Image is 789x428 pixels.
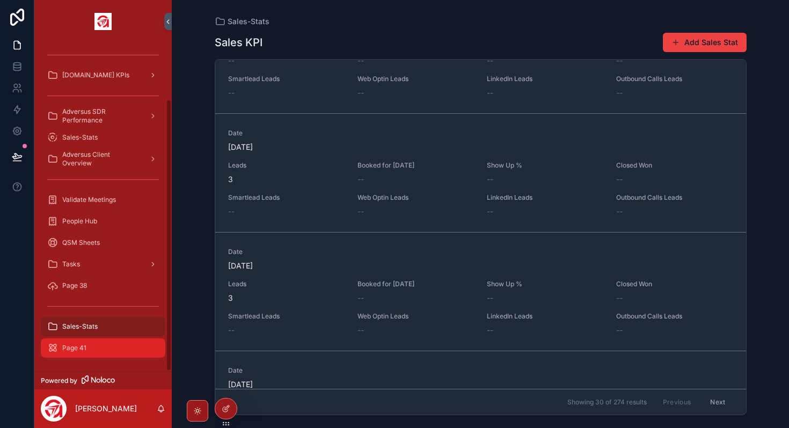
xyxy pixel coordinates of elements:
a: People Hub [41,212,165,231]
span: -- [357,293,364,303]
span: Show Up % [487,161,603,170]
span: 3 [228,293,345,303]
span: LinkedIn Leads [487,75,603,83]
span: -- [616,55,623,66]
span: -- [228,206,235,217]
span: Adversus SDR Performance [62,107,141,125]
a: Page 38 [41,276,165,295]
a: Date[DATE]Leads3Booked for [DATE]--Show Up %--Closed Won--Smartlead Leads--Web Optin Leads--Linke... [215,232,746,351]
img: App logo [94,13,112,30]
button: Next [703,394,733,410]
span: Validate Meetings [62,195,116,204]
span: -- [357,325,364,336]
p: [PERSON_NAME] [75,403,137,414]
span: Page 38 [62,281,87,290]
span: [DOMAIN_NAME] KPIs [62,71,129,79]
a: Tasks [41,255,165,274]
span: -- [228,88,235,98]
span: QSM Sheets [62,238,100,247]
span: Powered by [41,376,77,385]
span: Smartlead Leads [228,312,345,321]
span: -- [487,55,493,66]
span: Showing 30 of 274 results [567,398,647,407]
a: Powered by [34,372,172,389]
span: -- [487,325,493,336]
span: -- [228,55,235,66]
span: -- [228,325,235,336]
span: Closed Won [616,280,733,288]
span: -- [357,88,364,98]
a: Page 41 [41,338,165,358]
span: -- [616,88,623,98]
span: Outbound Calls Leads [616,312,733,321]
span: Page 41 [62,344,86,352]
a: Validate Meetings [41,190,165,209]
span: Leads [228,280,345,288]
span: Outbound Calls Leads [616,75,733,83]
a: Date[DATE]Leads3Booked for [DATE]--Show Up %--Closed Won--Smartlead Leads--Web Optin Leads--Linke... [215,113,746,232]
span: Outbound Calls Leads [616,193,733,202]
span: -- [616,325,623,336]
span: Tasks [62,260,80,269]
span: LinkedIn Leads [487,312,603,321]
span: -- [616,293,623,303]
a: Sales-Stats [41,317,165,336]
span: Closed Won [616,161,733,170]
span: -- [487,174,493,185]
h1: Sales KPI [215,35,262,50]
span: -- [487,206,493,217]
span: -- [357,55,364,66]
span: LinkedIn Leads [487,193,603,202]
span: Smartlead Leads [228,193,345,202]
span: -- [616,206,623,217]
span: 3 [228,174,345,185]
span: Smartlead Leads [228,75,345,83]
a: Adversus SDR Performance [41,106,165,126]
span: Sales-Stats [62,133,98,142]
span: Booked for [DATE] [357,161,474,170]
a: Sales-Stats [41,128,165,147]
span: Sales-Stats [62,322,98,331]
div: scrollable content [34,43,172,372]
span: Booked for [DATE] [357,280,474,288]
span: People Hub [62,217,97,226]
span: Web Optin Leads [357,75,474,83]
span: Date [228,248,733,256]
span: Sales-Stats [228,16,269,27]
span: Leads [228,161,345,170]
span: -- [616,174,623,185]
span: Date [228,366,733,375]
span: [DATE] [228,379,733,390]
span: Web Optin Leads [357,312,474,321]
span: -- [357,174,364,185]
a: QSM Sheets [41,233,165,252]
span: Adversus Client Overview [62,150,141,168]
a: Sales-Stats [215,16,269,27]
a: Adversus Client Overview [41,149,165,169]
span: [DATE] [228,142,733,153]
button: Add Sales Stat [663,33,747,52]
span: -- [357,206,364,217]
span: [DATE] [228,260,733,271]
span: Date [228,129,733,137]
span: -- [487,293,493,303]
a: [DOMAIN_NAME] KPIs [41,66,165,85]
span: Show Up % [487,280,603,288]
span: Web Optin Leads [357,193,474,202]
span: -- [487,88,493,98]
